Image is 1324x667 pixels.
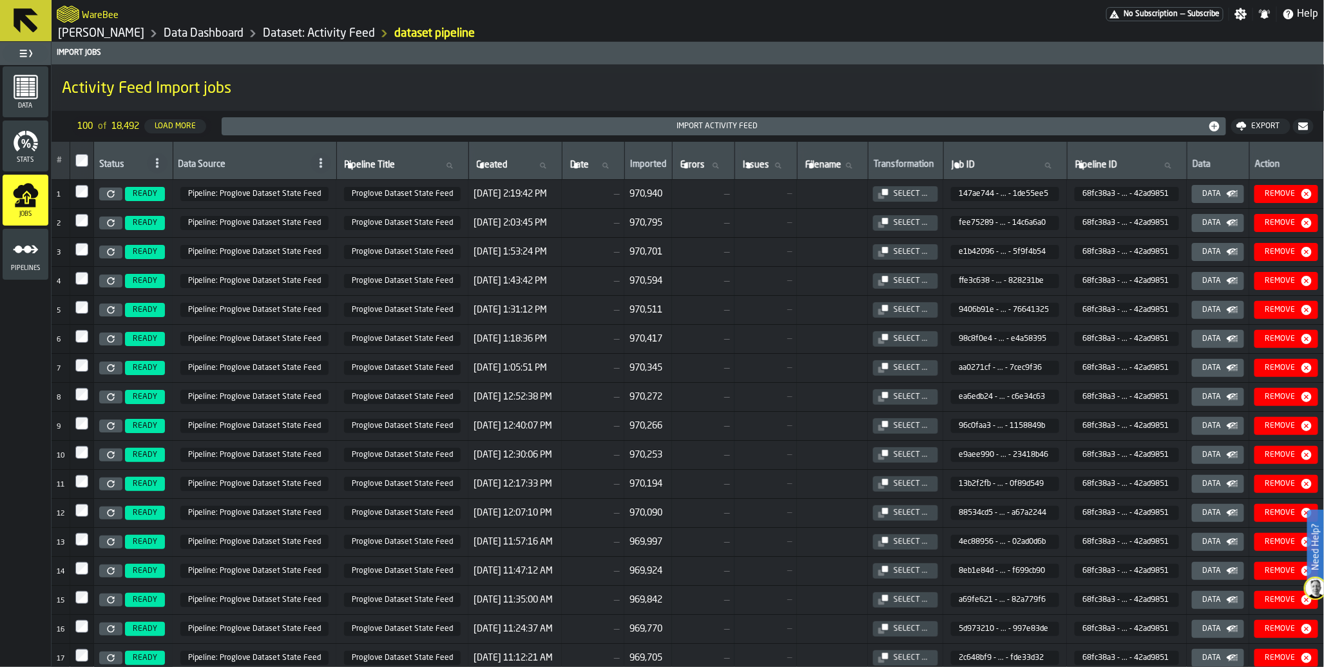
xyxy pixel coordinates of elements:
[888,305,933,314] div: Select ...
[1260,392,1300,401] div: Remove
[180,651,329,665] span: 68fc38a3-139c-409c-b458-42d642ad9851
[951,622,1059,636] span: 5d973210-fdab-4c99-a0b9-9f00997e83de
[1254,533,1318,551] button: button-Remove
[75,446,88,459] label: InputCheckbox-label-react-aria6055720260-:r2j:
[888,247,933,256] div: Select ...
[75,475,88,488] input: InputCheckbox-label-react-aria6055720260-:r2k:
[180,506,329,520] span: 68fc38a3-139c-409c-b458-42d642ad9851
[1075,274,1179,288] span: 68fc38a3-139c-409c-b458-42d642ad9851
[1253,8,1276,21] label: button-toggle-Notifications
[122,274,168,288] a: READY
[1192,562,1244,580] button: button-Data
[52,42,1324,64] header: Import Jobs
[122,419,168,433] a: READY
[180,564,329,578] span: 68fc38a3-139c-409c-b458-42d642ad9851
[1075,477,1179,491] span: 68fc38a3-139c-409c-b458-42d642ad9851
[180,622,329,636] span: 68fc38a3-139c-409c-b458-42d642ad9851
[62,79,231,99] span: Activity Feed Import jobs
[873,331,938,347] button: button-Select ...
[1192,388,1244,406] button: button-Data
[133,392,157,401] span: READY
[180,448,329,462] span: 68fc38a3-139c-409c-b458-42d642ad9851
[133,537,157,546] span: READY
[75,154,88,167] label: InputCheckbox-label-react-aria6055720260-:r21:
[1192,446,1244,464] button: button-Data
[951,593,1059,607] span: a69fe621-de6d-4c24-badb-b61182a779f6
[1254,562,1318,580] button: button-Remove
[1254,475,1318,493] button: button-Remove
[1192,359,1244,377] button: button-Data
[180,361,329,375] span: 68fc38a3-139c-409c-b458-42d642ad9851
[1254,185,1318,203] button: button-Remove
[75,330,88,343] input: InputCheckbox-label-react-aria6055720260-:r2f:
[3,121,48,172] li: menu Stats
[75,533,88,546] label: InputCheckbox-label-react-aria6055720260-:r2m:
[951,448,1059,462] span: e9aee990-93b4-46b2-bbcb-563c23418b46
[888,276,933,285] div: Select ...
[1187,10,1220,19] span: Subscribe
[951,187,1059,201] span: 147ae744-83ea-4e6d-b807-07771de55ee5
[873,418,938,434] button: button-Select ...
[122,593,168,607] a: READY
[344,564,461,578] span: Proglove Dataset State Feed
[1106,7,1223,21] div: Menu Subscription
[888,479,933,488] div: Select ...
[227,122,1208,131] div: Import Activity Feed
[75,243,88,256] input: InputCheckbox-label-react-aria6055720260-:r2c:
[75,649,88,662] label: InputCheckbox-label-react-aria6055720260-:r2q:
[133,305,157,314] span: READY
[122,564,168,578] a: READY
[1075,419,1179,433] span: 68fc38a3-139c-409c-b458-42d642ad9851
[344,477,461,491] span: Proglove Dataset State Feed
[1293,119,1314,134] button: button-
[3,229,48,280] li: menu Pipelines
[1197,479,1226,488] div: Data
[75,591,88,604] label: InputCheckbox-label-react-aria6055720260-:r2o:
[951,361,1059,375] span: aa0271cf-c868-4c3d-aaf2-64ef7cec9f36
[1197,421,1226,430] div: Data
[1197,624,1226,633] div: Data
[122,651,168,665] a: READY
[1254,620,1318,638] button: button-Remove
[873,186,938,202] button: button-Select ...
[1277,6,1324,22] label: button-toggle-Help
[888,392,933,401] div: Select ...
[1260,566,1300,575] div: Remove
[98,121,106,131] span: of
[133,334,157,343] span: READY
[1192,417,1244,435] button: button-Data
[180,477,329,491] span: 68fc38a3-139c-409c-b458-42d642ad9851
[873,273,938,289] button: button-Select ...
[75,417,88,430] label: InputCheckbox-label-react-aria6055720260-:r2i:
[873,476,938,492] button: button-Select ...
[75,272,88,285] label: InputCheckbox-label-react-aria6055720260-:r2d:
[952,160,975,170] span: label
[888,218,933,227] div: Select ...
[873,389,938,405] button: button-Select ...
[1197,363,1226,372] div: Data
[1260,450,1300,459] div: Remove
[1260,218,1300,227] div: Remove
[1298,6,1319,22] span: Help
[1231,119,1290,134] button: button-Export
[1197,653,1226,662] div: Data
[1197,450,1226,459] div: Data
[1192,185,1244,203] button: button-Data
[1260,624,1300,633] div: Remove
[180,390,329,404] span: 68fc38a3-139c-409c-b458-42d642ad9851
[951,535,1059,549] span: 4ec88956-c9f7-433d-b52c-603502ad0d6b
[888,595,933,604] div: Select ...
[1106,7,1223,21] a: link-to-/wh/i/1653e8cc-126b-480f-9c47-e01e76aa4a88/pricing/
[75,301,88,314] input: InputCheckbox-label-react-aria6055720260-:r2e:
[122,216,168,230] a: READY
[1075,535,1179,549] span: 68fc38a3-139c-409c-b458-42d642ad9851
[344,535,461,549] span: Proglove Dataset State Feed
[75,562,88,575] input: InputCheckbox-label-react-aria6055720260-:r2n:
[122,332,168,346] a: READY
[75,620,88,633] input: InputCheckbox-label-react-aria6055720260-:r2p:
[344,332,461,346] span: Proglove Dataset State Feed
[951,303,1059,317] span: 9406b91e-e491-47bc-9cf6-13bb76641325
[67,116,216,137] div: ButtonLoadMore-Load More-Prev-First-Last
